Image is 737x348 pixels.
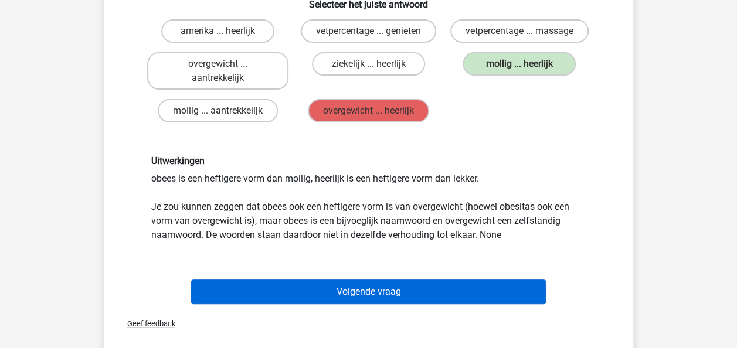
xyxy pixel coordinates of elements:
span: Geef feedback [118,319,175,328]
label: ziekelijk ... heerlijk [312,52,425,76]
button: Volgende vraag [191,279,546,304]
label: vetpercentage ... massage [450,19,589,43]
label: overgewicht ... heerlijk [308,99,429,122]
label: overgewicht ... aantrekkelijk [147,52,288,90]
label: vetpercentage ... genieten [301,19,436,43]
h6: Uitwerkingen [151,155,586,166]
label: mollig ... aantrekkelijk [158,99,278,122]
label: amerika ... heerlijk [161,19,274,43]
label: mollig ... heerlijk [463,52,576,76]
div: obees is een heftigere vorm dan mollig, heerlijk is een heftigere vorm dan lekker. Je zou kunnen ... [142,155,595,241]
